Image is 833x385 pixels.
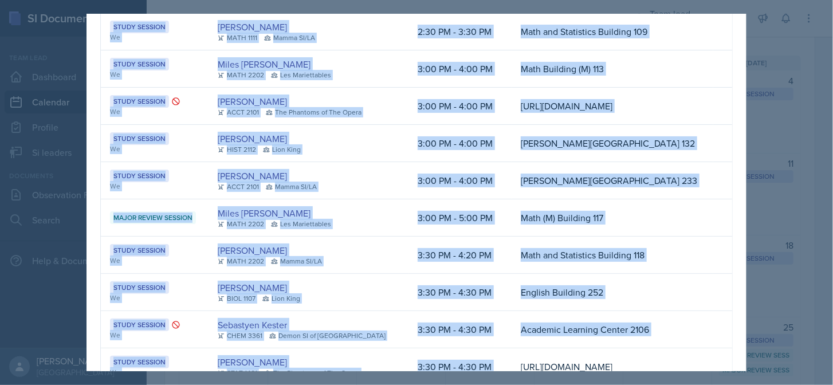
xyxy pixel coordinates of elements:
[271,256,322,266] div: Mamma SI/LA
[264,33,315,43] div: Mamma SI/LA
[218,219,264,229] div: MATH 2202
[264,368,360,378] div: The Phantoms of The Opera
[110,144,199,154] div: We
[408,13,512,50] td: 2:30 PM - 3:30 PM
[262,293,300,304] div: Lion King
[218,20,287,34] a: [PERSON_NAME]
[218,281,287,294] a: [PERSON_NAME]
[512,274,713,311] td: English Building 252
[218,132,287,146] a: [PERSON_NAME]
[512,88,713,125] td: [URL][DOMAIN_NAME]
[110,256,199,266] div: We
[218,331,262,341] div: CHEM 3361
[512,237,713,274] td: Math and Statistics Building 118
[218,144,256,155] div: HIST 2112
[266,182,317,192] div: Mamma SI/LA
[110,367,199,378] div: We
[218,293,256,304] div: BIOL 1107
[218,182,259,192] div: ACCT 2101
[110,319,169,331] div: Study Session
[110,69,199,80] div: We
[218,169,287,183] a: [PERSON_NAME]
[269,331,386,341] div: Demon SI of [GEOGRAPHIC_DATA]
[512,162,713,199] td: [PERSON_NAME][GEOGRAPHIC_DATA] 233
[408,125,512,162] td: 3:00 PM - 4:00 PM
[408,311,512,348] td: 3:30 PM - 4:30 PM
[218,95,287,108] a: [PERSON_NAME]
[110,95,169,108] div: Study Session
[408,162,512,199] td: 3:00 PM - 4:00 PM
[512,50,713,88] td: Math Building (M) 113
[218,107,259,117] div: ACCT 2101
[271,219,331,229] div: Les Mariettables
[271,70,331,80] div: Les Mariettables
[218,368,257,378] div: STAT 1401
[512,199,713,237] td: Math (M) Building 117
[110,170,169,182] div: Study Session
[110,293,199,303] div: We
[408,88,512,125] td: 3:00 PM - 4:00 PM
[218,70,264,80] div: MATH 2202
[408,199,512,237] td: 3:00 PM - 5:00 PM
[110,32,199,42] div: We
[408,237,512,274] td: 3:30 PM - 4:20 PM
[110,211,196,224] div: Major Review Session
[218,318,287,332] a: Sebastyen Kester
[218,57,311,71] a: Miles [PERSON_NAME]
[110,281,169,294] div: Study Session
[263,144,301,155] div: Lion King
[110,181,199,191] div: We
[218,206,311,220] a: Miles [PERSON_NAME]
[218,355,287,369] a: [PERSON_NAME]
[110,21,169,33] div: Study Session
[110,58,169,70] div: Study Session
[266,107,362,117] div: The Phantoms of The Opera
[512,311,713,348] td: Academic Learning Center 2106
[408,274,512,311] td: 3:30 PM - 4:30 PM
[218,243,287,257] a: [PERSON_NAME]
[408,50,512,88] td: 3:00 PM - 4:00 PM
[110,244,169,257] div: Study Session
[512,125,713,162] td: [PERSON_NAME][GEOGRAPHIC_DATA] 132
[110,132,169,145] div: Study Session
[218,256,264,266] div: MATH 2202
[110,107,199,117] div: We
[110,330,199,340] div: We
[110,356,169,368] div: Study Session
[512,13,713,50] td: Math and Statistics Building 109
[218,33,257,43] div: MATH 1111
